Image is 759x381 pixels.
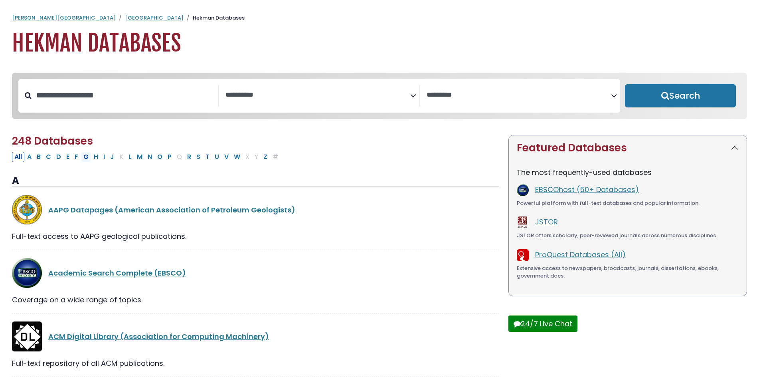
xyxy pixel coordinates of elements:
a: JSTOR [535,217,558,227]
button: Filter Results L [126,152,134,162]
button: Filter Results T [203,152,212,162]
button: Filter Results J [108,152,117,162]
a: Academic Search Complete (EBSCO) [48,268,186,278]
div: Alpha-list to filter by first letter of database name [12,151,281,161]
a: AAPG Datapages (American Association of Petroleum Geologists) [48,205,295,215]
nav: breadcrumb [12,14,747,22]
a: ACM Digital Library (Association for Computing Machinery) [48,331,269,341]
textarea: Search [225,91,410,99]
button: Filter Results W [231,152,243,162]
button: Filter Results Z [261,152,270,162]
div: Full-text access to AAPG geological publications. [12,231,499,242]
p: The most frequently-used databases [517,167,739,178]
div: JSTOR offers scholarly, peer-reviewed journals across numerous disciplines. [517,232,739,240]
div: Coverage on a wide range of topics. [12,294,499,305]
button: Filter Results E [64,152,72,162]
nav: Search filters [12,73,747,119]
a: [GEOGRAPHIC_DATA] [125,14,184,22]
button: Filter Results V [222,152,231,162]
button: Filter Results O [155,152,165,162]
button: Filter Results F [72,152,81,162]
button: Submit for Search Results [625,84,736,107]
button: Filter Results N [145,152,154,162]
button: Filter Results C [43,152,53,162]
textarea: Search [427,91,611,99]
h1: Hekman Databases [12,30,747,57]
a: [PERSON_NAME][GEOGRAPHIC_DATA] [12,14,116,22]
button: Filter Results I [101,152,107,162]
button: Filter Results U [212,152,221,162]
span: 248 Databases [12,134,93,148]
button: Filter Results R [185,152,194,162]
button: Filter Results H [91,152,101,162]
a: ProQuest Databases (All) [535,250,626,260]
input: Search database by title or keyword [32,89,218,102]
button: Filter Results B [34,152,43,162]
div: Full-text repository of all ACM publications. [12,358,499,369]
button: Featured Databases [509,135,747,161]
h3: A [12,175,499,187]
button: Filter Results S [194,152,203,162]
button: Filter Results D [54,152,63,162]
button: All [12,152,24,162]
button: 24/7 Live Chat [508,316,577,332]
button: Filter Results M [134,152,145,162]
div: Extensive access to newspapers, broadcasts, journals, dissertations, ebooks, government docs. [517,264,739,280]
div: Powerful platform with full-text databases and popular information. [517,199,739,207]
button: Filter Results G [81,152,91,162]
button: Filter Results P [165,152,174,162]
button: Filter Results A [25,152,34,162]
a: EBSCOhost (50+ Databases) [535,185,639,194]
li: Hekman Databases [184,14,245,22]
